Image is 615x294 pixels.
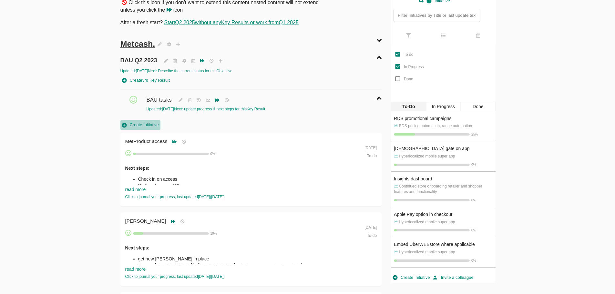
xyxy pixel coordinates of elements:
[120,19,382,26] p: After a fresh start?
[138,262,352,269] li: Free up [PERSON_NAME] in [PERSON_NAME] role to care more about product issues
[471,198,476,202] span: 0 %
[404,77,413,81] span: Done
[146,90,173,104] span: BAU tasks
[125,245,149,250] strong: Next steps:
[461,102,495,111] div: Done
[394,249,493,255] p: Hyperlocalized mobile super app
[125,166,149,171] strong: Next steps:
[394,241,493,248] div: Embed UberWEBstore where applicable
[138,182,352,189] li: Do they have an API
[138,256,352,262] li: get new [PERSON_NAME] in place
[471,163,476,167] span: 0 %
[367,233,377,238] span: To-do
[120,120,160,130] button: Create Initiative
[391,273,431,283] button: Create Initiative
[431,273,475,283] button: Invite a colleague
[471,133,478,136] span: 25 %
[146,106,342,112] div: Updated: [DATE] Next: update progress & next steps for this Key Result
[125,267,146,272] a: read more
[125,138,170,144] span: MetProduct access
[404,52,413,57] span: To do
[394,154,493,159] p: Hyperlocalized mobile super app
[125,218,169,224] span: [PERSON_NAME]
[125,165,352,241] div: Latest Update: Next Steps:
[210,232,217,235] span: 10 %
[394,9,480,22] input: Filter Initiatives by Title or last update text
[122,121,159,129] span: Create Initiative
[394,184,493,195] p: Continued store onboarding retailer and shopper features and functionality
[120,50,159,65] span: BAU Q2 2023
[120,76,171,86] button: Create3rd Key Result
[120,39,155,48] span: Metcash.
[364,146,377,150] span: [DATE]
[404,65,424,69] span: In Progress
[394,123,493,129] p: RDS pricing automation, range automation
[471,228,476,232] span: 0 %
[120,68,382,74] div: Updated: [DATE] Next: Describe the current status for this Objective
[125,194,352,200] div: Click to journal your progress, last updated [DATE] ( [DATE] )
[433,274,473,281] span: Invite a colleague
[394,115,493,122] div: RDS promotional campaigns
[138,176,352,182] li: Check in on access
[471,259,476,262] span: 0 %
[394,145,493,152] div: [DEMOGRAPHIC_DATA] gate on app
[122,77,170,84] span: Create 3rd Key Result
[367,154,377,158] span: To-do
[394,219,493,225] p: Hyperlocalized mobile super app
[394,176,493,182] div: Insights dashboard
[394,271,493,278] div: My local store is not on IGAshop
[426,102,461,111] div: In Progress
[391,102,426,111] div: To-Do
[364,225,377,230] span: [DATE]
[394,211,493,218] div: Apple Pay option in checkout
[125,274,352,279] div: Click to journal your progress, last updated [DATE] ( [DATE] )
[393,274,430,281] span: Create Initiative
[164,20,299,25] a: StartQ2 2025without anyKey Results or work fromQ1 2025
[125,187,146,192] a: read more
[210,152,215,156] span: 0 %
